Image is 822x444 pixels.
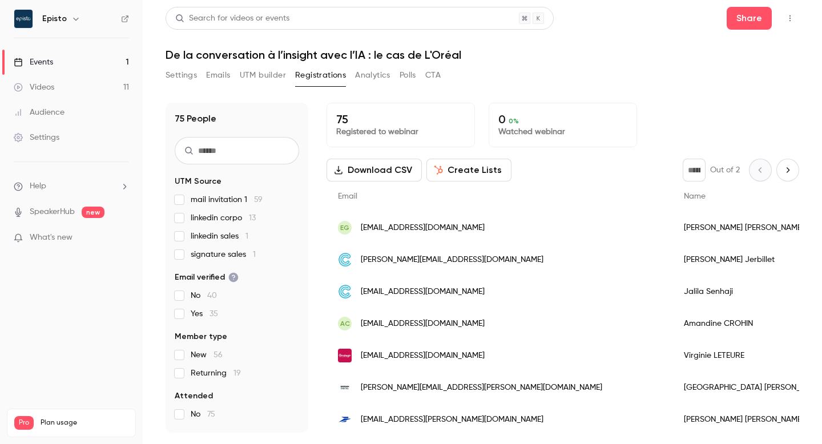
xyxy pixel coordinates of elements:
span: 35 [209,310,218,318]
button: Settings [166,66,197,84]
span: [EMAIL_ADDRESS][DOMAIN_NAME] [361,318,485,330]
button: Next page [776,159,799,181]
span: 0 % [509,117,519,125]
p: Out of 2 [710,164,740,176]
button: CTA [425,66,441,84]
span: 1 [253,251,256,259]
span: 40 [207,292,217,300]
button: UTM builder [240,66,286,84]
span: mail invitation 1 [191,194,263,205]
button: Share [727,7,772,30]
div: Settings [14,132,59,143]
button: Emails [206,66,230,84]
span: Name [684,192,706,200]
span: 1 [245,232,248,240]
span: Help [30,180,46,192]
a: SpeakerHub [30,206,75,218]
span: Views [175,431,197,443]
span: Pro [14,416,34,430]
span: EG [340,223,349,233]
img: Episto [14,10,33,28]
div: Audience [14,107,65,118]
span: [EMAIL_ADDRESS][PERSON_NAME][DOMAIN_NAME] [361,414,543,426]
span: signature sales [191,249,256,260]
span: New [191,349,223,361]
img: cityzmedia.fr [338,253,352,267]
span: Yes [191,308,218,320]
button: Polls [400,66,416,84]
span: Plan usage [41,418,128,427]
button: Download CSV [327,159,422,181]
span: No [191,290,217,301]
span: 75 [207,410,215,418]
p: Watched webinar [498,126,627,138]
span: Attended [175,390,213,402]
span: [EMAIL_ADDRESS][DOMAIN_NAME] [361,350,485,362]
img: strategir.com [338,349,352,362]
div: Search for videos or events [175,13,289,25]
span: 56 [213,351,223,359]
span: Returning [191,368,241,379]
button: Create Lists [426,159,511,181]
button: Registrations [295,66,346,84]
span: 19 [233,369,241,377]
h1: De la conversation à l’insight avec l’IA : le cas de L'Oréal [166,48,799,62]
span: Member type [175,331,227,342]
span: What's new [30,232,72,244]
span: No [191,409,215,420]
span: 59 [254,196,263,204]
span: [PERSON_NAME][EMAIL_ADDRESS][DOMAIN_NAME] [361,254,543,266]
div: Videos [14,82,54,93]
span: [PERSON_NAME][EMAIL_ADDRESS][PERSON_NAME][DOMAIN_NAME] [361,382,602,394]
span: linkedin corpo [191,212,256,224]
li: help-dropdown-opener [14,180,129,192]
span: Email verified [175,272,239,283]
div: Events [14,56,53,68]
span: 13 [249,214,256,222]
p: 75 [336,112,465,126]
span: new [82,207,104,218]
span: linkedin sales [191,231,248,242]
p: Registered to webinar [336,126,465,138]
iframe: Noticeable Trigger [115,233,129,243]
span: AC [340,318,350,329]
p: 0 [498,112,627,126]
button: Analytics [355,66,390,84]
span: UTM Source [175,176,221,187]
h1: 75 People [175,112,216,126]
img: cityzmedia.fr [338,285,352,298]
span: [EMAIL_ADDRESS][DOMAIN_NAME] [361,286,485,298]
span: Email [338,192,357,200]
span: [EMAIL_ADDRESS][DOMAIN_NAME] [361,222,485,234]
h6: Episto [42,13,67,25]
img: laposte.fr [338,413,352,426]
img: decathlon.com [338,381,352,394]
